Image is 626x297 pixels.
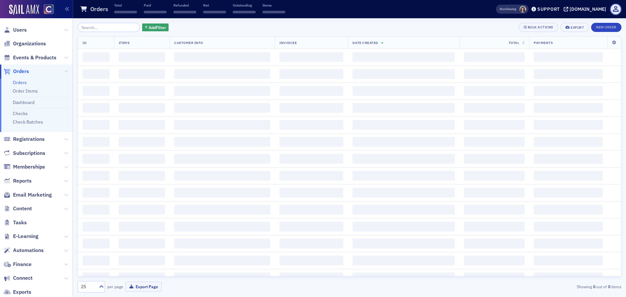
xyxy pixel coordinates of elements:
span: ‌ [534,188,603,198]
span: ‌ [352,52,455,62]
span: ‌ [174,239,270,248]
span: Customer Info [174,40,203,45]
span: ‌ [82,188,110,198]
span: ‌ [262,11,285,13]
span: ‌ [279,154,343,164]
div: Export [571,26,584,29]
span: ‌ [114,11,137,13]
label: per page [107,284,123,290]
span: Exports [13,289,31,296]
span: Automations [13,247,44,254]
span: ‌ [464,137,525,147]
a: Reports [4,177,32,185]
span: ‌ [279,256,343,265]
span: ‌ [279,171,343,181]
button: [DOMAIN_NAME] [564,7,608,11]
span: Memberships [13,163,45,171]
a: Memberships [4,163,45,171]
span: Content [13,205,32,212]
span: ‌ [82,256,110,265]
a: Dashboard [13,99,35,105]
a: Subscriptions [4,150,45,157]
span: ‌ [119,239,165,248]
a: Events & Products [4,54,56,61]
span: ‌ [279,205,343,215]
span: ‌ [464,69,525,79]
span: Payments [534,40,553,45]
span: ‌ [464,171,525,181]
button: Bulk Actions [519,23,558,32]
span: ‌ [119,188,165,198]
div: Support [537,6,560,12]
span: ‌ [352,137,455,147]
input: Search… [78,23,140,32]
span: ‌ [279,86,343,96]
span: Profile [610,4,621,15]
span: ‌ [82,222,110,231]
span: ‌ [464,256,525,265]
span: ‌ [119,205,165,215]
span: ‌ [352,69,455,79]
a: Connect [4,275,33,282]
span: ‌ [174,222,270,231]
p: Total [114,3,137,7]
a: New Order [591,24,621,30]
span: ‌ [352,273,455,282]
h1: Orders [90,5,108,13]
span: Tasks [13,219,27,226]
span: ‌ [534,120,603,130]
span: Connect [13,275,33,282]
span: ‌ [534,222,603,231]
span: ‌ [82,239,110,248]
span: ‌ [82,154,110,164]
span: Items [119,40,130,45]
a: Tasks [4,219,27,226]
span: Viewing [499,7,516,11]
span: ‌ [279,222,343,231]
span: ‌ [352,205,455,215]
button: Export [560,23,589,32]
span: ‌ [144,11,167,13]
span: ‌ [534,103,603,113]
span: ‌ [174,52,270,62]
span: ‌ [534,86,603,96]
span: ‌ [174,137,270,147]
button: AddFilter [142,23,169,32]
span: ‌ [352,256,455,265]
strong: 0 [592,284,596,290]
span: Users [13,26,27,34]
span: ‌ [119,137,165,147]
span: ‌ [82,103,110,113]
a: Order Items [13,88,38,94]
span: ‌ [119,120,165,130]
button: Export Page [126,282,162,292]
span: ‌ [82,120,110,130]
a: Exports [4,289,31,296]
span: ‌ [352,222,455,231]
span: ‌ [464,188,525,198]
img: SailAMX [9,5,39,15]
span: ‌ [279,137,343,147]
span: ‌ [119,256,165,265]
a: Content [4,205,32,212]
span: ‌ [464,222,525,231]
span: ‌ [352,171,455,181]
span: ‌ [119,69,165,79]
span: ‌ [119,171,165,181]
span: ‌ [464,120,525,130]
span: ‌ [464,103,525,113]
span: ‌ [534,273,603,282]
a: Email Marketing [4,191,52,199]
span: ‌ [174,69,270,79]
span: Email Marketing [13,191,52,199]
a: Checks [13,111,28,116]
span: ‌ [534,239,603,248]
span: ‌ [534,171,603,181]
span: Finance [13,261,32,268]
span: ‌ [82,171,110,181]
span: E-Learning [13,233,38,240]
span: ‌ [174,188,270,198]
a: Registrations [4,136,45,143]
p: Items [262,3,285,7]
